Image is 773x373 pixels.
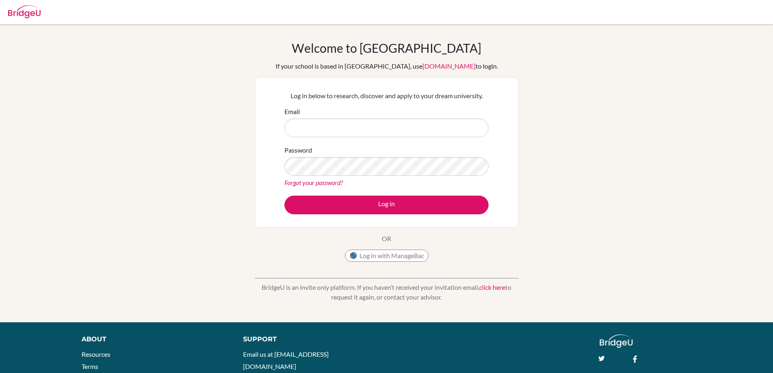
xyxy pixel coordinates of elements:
img: Bridge-U [8,5,41,18]
a: [DOMAIN_NAME] [422,62,476,70]
h1: Welcome to [GEOGRAPHIC_DATA] [292,41,481,55]
p: Log in below to research, discover and apply to your dream university. [284,91,489,101]
a: Email us at [EMAIL_ADDRESS][DOMAIN_NAME] [243,350,329,370]
p: BridgeU is an invite only platform. If you haven’t received your invitation email, to request it ... [255,282,519,302]
div: About [82,334,225,344]
a: Forgot your password? [284,179,343,186]
a: Terms [82,362,98,370]
a: Resources [82,350,110,358]
img: logo_white@2x-f4f0deed5e89b7ecb1c2cc34c3e3d731f90f0f143d5ea2071677605dd97b5244.png [600,334,633,348]
button: Log in [284,196,489,214]
label: Email [284,107,300,116]
a: click here [479,283,505,291]
div: If your school is based in [GEOGRAPHIC_DATA], use to login. [276,61,498,71]
label: Password [284,145,312,155]
div: Support [243,334,377,344]
p: OR [382,234,391,244]
button: Log in with ManageBac [345,250,428,262]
